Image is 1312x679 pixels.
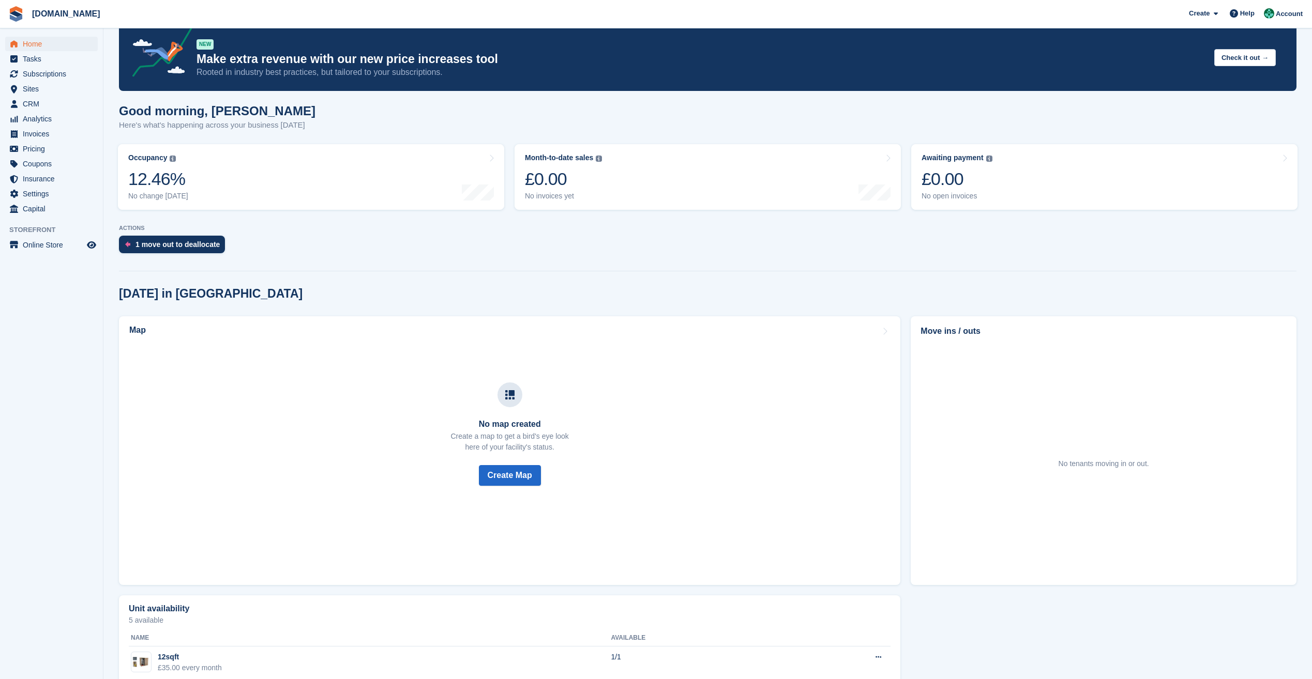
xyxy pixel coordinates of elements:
[5,238,98,252] a: menu
[119,287,303,301] h2: [DATE] in [GEOGRAPHIC_DATA]
[23,157,85,171] span: Coupons
[129,630,611,646] th: Name
[596,156,602,162] img: icon-info-grey-7440780725fd019a000dd9b08b2336e03edf1995a4989e88bcd33f0948082b44.svg
[23,37,85,51] span: Home
[131,656,151,668] img: SmallOpenNew.jpg
[5,67,98,81] a: menu
[128,168,188,190] div: 12.46%
[23,67,85,81] span: Subscriptions
[128,192,188,200] div: No change [DATE]
[23,82,85,96] span: Sites
[5,157,98,171] a: menu
[450,420,568,429] h3: No map created
[1214,49,1276,66] button: Check it out →
[450,431,568,453] p: Create a map to get a bird's eye look here of your facility's status.
[5,127,98,141] a: menu
[1059,458,1149,469] div: No tenants moving in or out.
[23,127,85,141] span: Invoices
[1240,8,1255,19] span: Help
[5,142,98,156] a: menu
[921,325,1287,337] h2: Move ins / outs
[922,192,992,200] div: No open invoices
[158,652,222,662] div: 12sqft
[9,225,103,235] span: Storefront
[525,168,602,190] div: £0.00
[23,112,85,126] span: Analytics
[119,225,1296,232] p: ACTIONS
[5,172,98,186] a: menu
[197,67,1206,78] p: Rooted in industry best practices, but tailored to your subscriptions.
[129,616,891,624] p: 5 available
[525,153,593,162] div: Month-to-date sales
[23,187,85,201] span: Settings
[125,241,130,248] img: move_outs_to_deallocate_icon-f764333ba52eb49d3ac5e1228854f67142a1ed5810a6f6cc68b1a99e826820c5.svg
[119,104,315,118] h1: Good morning, [PERSON_NAME]
[170,156,176,162] img: icon-info-grey-7440780725fd019a000dd9b08b2336e03edf1995a4989e88bcd33f0948082b44.svg
[515,144,901,210] a: Month-to-date sales £0.00 No invoices yet
[8,6,24,22] img: stora-icon-8386f47178a22dfd0bd8f6a31ec36ba5ce8667c1dd55bd0f319d3a0aa187defe.svg
[911,144,1298,210] a: Awaiting payment £0.00 No open invoices
[922,153,984,162] div: Awaiting payment
[119,236,230,258] a: 1 move out to deallocate
[922,168,992,190] div: £0.00
[1189,8,1210,19] span: Create
[23,238,85,252] span: Online Store
[505,390,515,399] img: map-icn-33ee37083ee616e46c38cad1a60f524a97daa1e2b2c8c0bc3eb3415660979fc1.svg
[23,142,85,156] span: Pricing
[158,662,222,673] div: £35.00 every month
[23,97,85,111] span: CRM
[23,202,85,216] span: Capital
[986,156,992,162] img: icon-info-grey-7440780725fd019a000dd9b08b2336e03edf1995a4989e88bcd33f0948082b44.svg
[5,97,98,111] a: menu
[5,202,98,216] a: menu
[197,39,214,50] div: NEW
[1264,8,1274,19] img: Steven Kendall
[28,5,104,22] a: [DOMAIN_NAME]
[118,144,504,210] a: Occupancy 12.46% No change [DATE]
[479,465,541,486] button: Create Map
[525,192,602,200] div: No invoices yet
[23,52,85,66] span: Tasks
[1276,9,1303,19] span: Account
[124,22,196,81] img: price-adjustments-announcement-icon-8257ccfd72463d97f412b2fc003d46551f7dbcb40ab6d574587a9cd5c0d94...
[5,187,98,201] a: menu
[119,119,315,131] p: Here's what's happening across your business [DATE]
[129,604,189,613] h2: Unit availability
[128,153,167,162] div: Occupancy
[85,239,98,251] a: Preview store
[5,112,98,126] a: menu
[119,316,900,585] a: Map No map created Create a map to get a bird's eye lookhere of your facility's status. Create Map
[197,52,1206,67] p: Make extra revenue with our new price increases tool
[5,37,98,51] a: menu
[129,326,146,335] h2: Map
[5,82,98,96] a: menu
[135,240,220,249] div: 1 move out to deallocate
[611,630,783,646] th: Available
[5,52,98,66] a: menu
[23,172,85,186] span: Insurance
